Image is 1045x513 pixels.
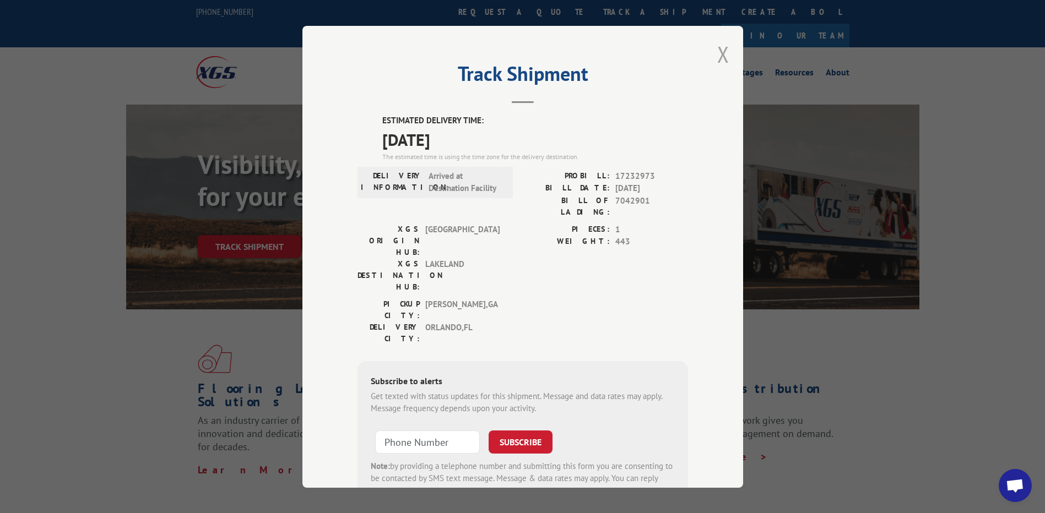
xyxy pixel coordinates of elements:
strong: Note: [371,460,390,471]
label: PROBILL: [523,170,610,182]
span: LAKELAND [425,258,500,292]
span: 443 [615,236,688,248]
div: Subscribe to alerts [371,374,675,390]
div: by providing a telephone number and submitting this form you are consenting to be contacted by SM... [371,460,675,497]
span: 7042901 [615,194,688,217]
span: Arrived at Destination Facility [429,170,503,194]
label: XGS DESTINATION HUB: [358,258,420,292]
span: [GEOGRAPHIC_DATA] [425,223,500,258]
div: Get texted with status updates for this shipment. Message and data rates may apply. Message frequ... [371,390,675,414]
div: The estimated time is using the time zone for the delivery destination. [382,151,688,161]
span: ORLANDO , FL [425,321,500,344]
h2: Track Shipment [358,66,688,87]
label: DELIVERY CITY: [358,321,420,344]
input: Phone Number [375,430,480,453]
label: BILL OF LADING: [523,194,610,217]
label: DELIVERY INFORMATION: [361,170,423,194]
span: [DATE] [615,182,688,195]
span: [DATE] [382,127,688,151]
label: BILL DATE: [523,182,610,195]
label: ESTIMATED DELIVERY TIME: [382,114,688,127]
label: WEIGHT: [523,236,610,248]
span: 1 [615,223,688,236]
button: SUBSCRIBE [489,430,553,453]
label: XGS ORIGIN HUB: [358,223,420,258]
span: 17232973 [615,170,688,182]
label: PICKUP CITY: [358,298,420,321]
button: Close modal [717,40,729,69]
div: Open chat [999,469,1032,502]
span: [PERSON_NAME] , GA [425,298,500,321]
label: PIECES: [523,223,610,236]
